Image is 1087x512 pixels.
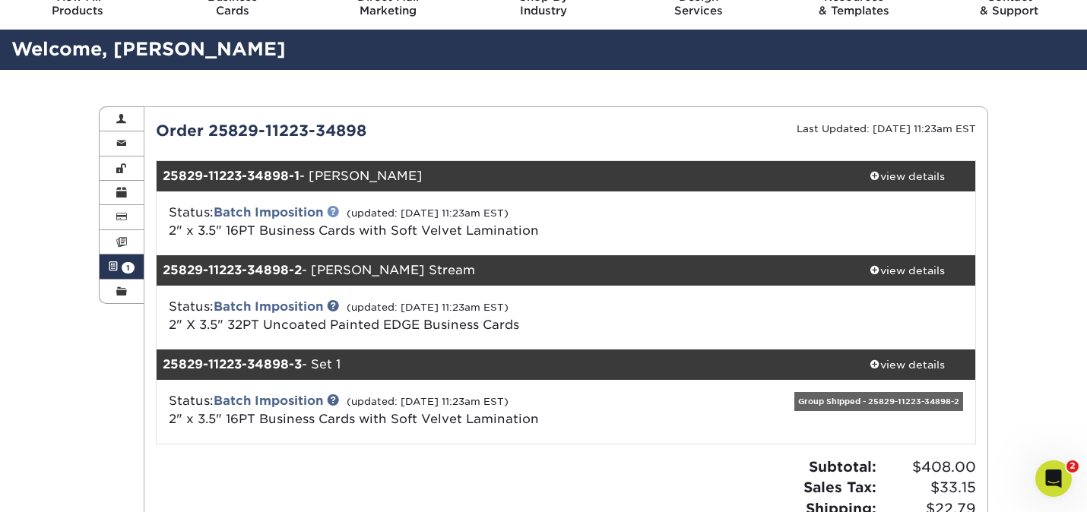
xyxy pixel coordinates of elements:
[803,479,876,495] strong: Sales Tax:
[214,299,323,314] a: Batch Imposition
[838,255,975,286] a: view details
[838,357,975,372] div: view details
[347,396,509,407] small: (updated: [DATE] 11:23am EST)
[157,392,702,428] div: Status:
[169,223,539,238] a: 2" x 3.5" 16PT Business Cards with Soft Velvet Lamination
[157,298,702,334] div: Status:
[122,262,135,273] span: 1
[157,255,839,286] div: - [PERSON_NAME] Stream
[797,123,976,134] small: Last Updated: [DATE] 11:23am EST
[163,169,299,183] strong: 25829-11223-34898-1
[1035,460,1072,497] iframe: Intercom live chat
[881,477,976,498] span: $33.15
[157,204,702,240] div: Status:
[347,302,509,313] small: (updated: [DATE] 11:23am EST)
[838,169,975,184] div: view details
[214,393,323,408] a: Batch Imposition
[214,205,323,220] a: Batch Imposition
[838,263,975,278] div: view details
[4,466,129,507] iframe: Google Customer Reviews
[163,263,302,277] strong: 25829-11223-34898-2
[794,392,963,411] div: Group Shipped - 25829-11223-34898-2
[1066,460,1079,472] span: 2
[809,458,876,475] strong: Subtotal:
[881,457,976,478] span: $408.00
[157,349,839,380] div: - Set 1
[163,357,302,371] strong: 25829-11223-34898-3
[169,318,519,332] a: 2" X 3.5" 32PT Uncoated Painted EDGE Business Cards
[169,412,539,426] a: 2" x 3.5" 16PT Business Cards with Soft Velvet Lamination
[157,161,839,191] div: - [PERSON_NAME]
[838,349,975,380] a: view details
[347,207,509,219] small: (updated: [DATE] 11:23am EST)
[144,119,566,142] div: Order 25829-11223-34898
[838,161,975,191] a: view details
[100,254,144,279] a: 1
